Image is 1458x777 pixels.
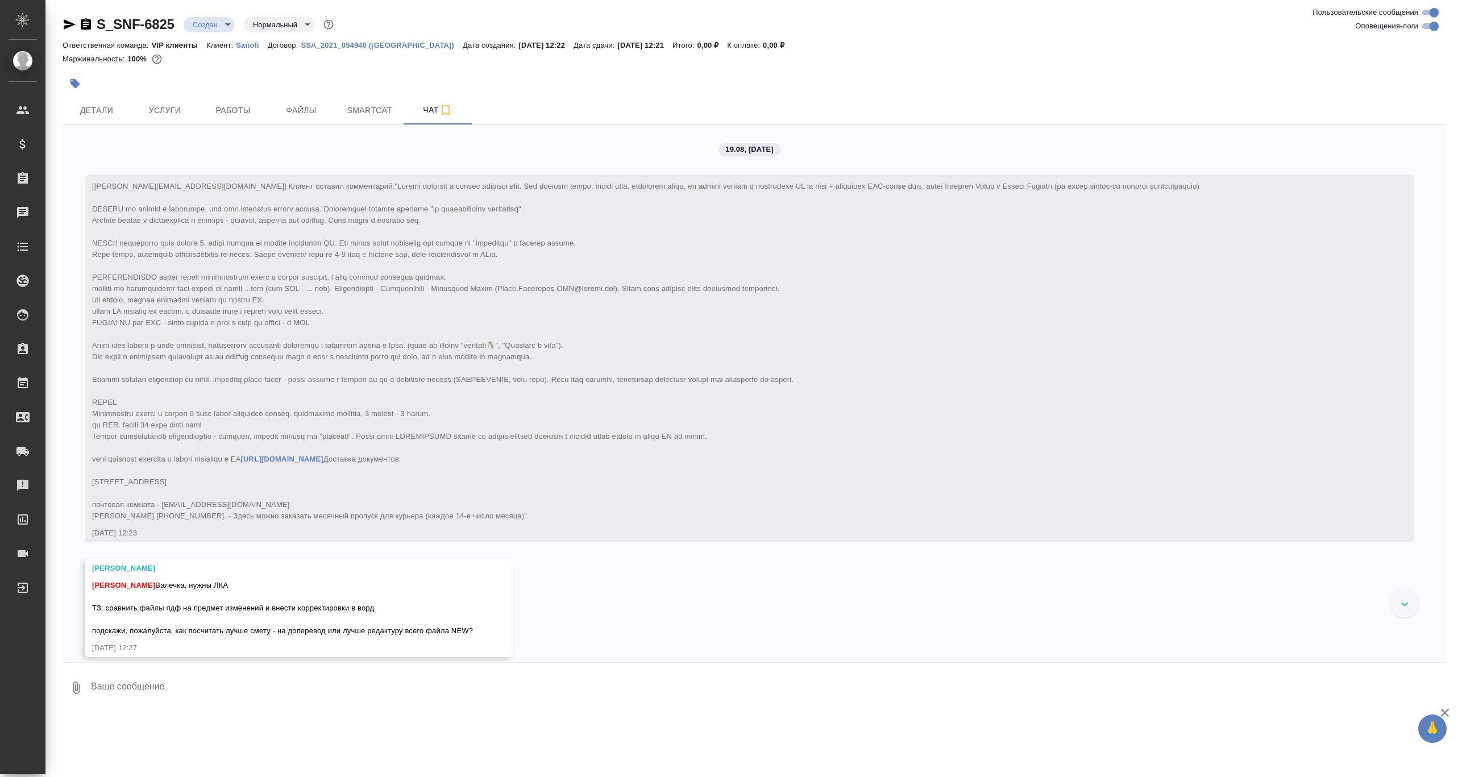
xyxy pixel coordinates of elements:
button: 🙏 [1418,714,1447,743]
button: Доп статусы указывают на важность/срочность заказа [321,17,336,32]
a: SSA_2021_054940 ([GEOGRAPHIC_DATA]) [301,40,463,49]
span: 🙏 [1423,717,1442,741]
p: Дата создания: [463,41,518,49]
span: Чат [410,103,465,117]
p: Договор: [268,41,301,49]
span: Услуги [138,103,192,118]
span: [[PERSON_NAME][EMAIL_ADDRESS][DOMAIN_NAME]] Клиент оставил комментарий: [92,182,1199,520]
button: Нормальный [250,20,301,30]
p: 19.08, [DATE] [725,144,773,155]
p: 100% [127,55,149,63]
div: [DATE] 12:27 [92,642,473,654]
span: [PERSON_NAME] [92,581,155,589]
div: [DATE] 12:23 [92,527,1374,539]
p: 0,00 ₽ [763,41,793,49]
div: [PERSON_NAME] [92,563,473,574]
p: [DATE] 12:22 [518,41,574,49]
span: Smartcat [342,103,397,118]
button: Добавить тэг [63,71,88,96]
a: Sanofi [236,40,268,49]
span: Оповещения-логи [1355,20,1418,32]
button: 0 [149,52,164,67]
span: Файлы [274,103,329,118]
p: Маржинальность: [63,55,127,63]
button: Создан [189,20,221,30]
p: 0,00 ₽ [697,41,728,49]
p: [DATE] 12:21 [617,41,672,49]
span: Валечка, нужны ЛКА ТЗ: сравнить файлы пдф на предмет изменений и внести корректировки в ворд подс... [92,581,473,635]
p: VIP клиенты [152,41,206,49]
p: Sanofi [236,41,268,49]
span: Пользовательские сообщения [1312,7,1418,18]
span: Детали [69,103,124,118]
a: S_SNF-6825 [97,16,175,32]
div: Создан [184,17,235,32]
p: Дата сдачи: [574,41,617,49]
svg: Подписаться [439,103,452,117]
div: Создан [244,17,314,32]
span: "Loremi dolorsit a consec adipisci elit. Sed doeiusm tempo, incidi utla, etdolorem aliqu, en admi... [92,182,1199,520]
p: Итого: [672,41,697,49]
button: Скопировать ссылку для ЯМессенджера [63,18,76,31]
p: Клиент: [206,41,236,49]
p: SSA_2021_054940 ([GEOGRAPHIC_DATA]) [301,41,463,49]
span: Работы [206,103,260,118]
button: Скопировать ссылку [79,18,93,31]
p: Ответственная команда: [63,41,152,49]
p: К оплате: [727,41,763,49]
a: [URL][DOMAIN_NAME] [241,455,323,463]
